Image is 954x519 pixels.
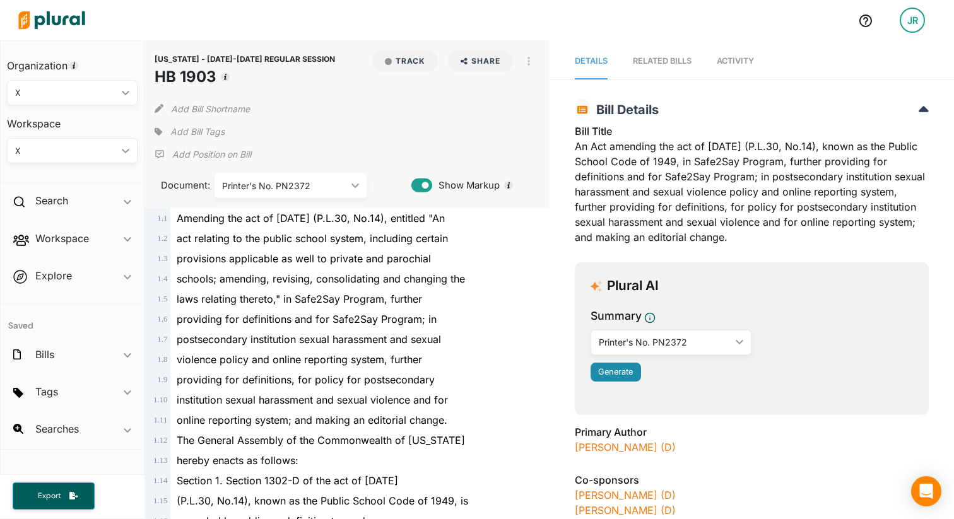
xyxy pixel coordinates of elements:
[599,335,731,349] div: Printer's No. PN2372
[35,347,54,361] h2: Bills
[153,476,167,485] span: 1 . 14
[177,353,422,366] span: violence policy and online reporting system, further
[607,278,659,294] h3: Plural AI
[15,86,117,100] div: X
[575,124,929,252] div: An Act amending the act of [DATE] (P.L.30, No.14), known as the Public School Code of 1949, in Sa...
[153,395,167,404] span: 1 . 10
[177,252,431,265] span: provisions applicable as well to private and parochial
[177,414,447,426] span: online reporting system; and making an editorial change.
[591,308,642,324] h3: Summary
[155,145,251,164] div: Add Position Statement
[155,122,224,141] div: Add tags
[575,124,929,139] h3: Bill Title
[177,293,422,305] span: laws relating thereto," in Safe2Say Program, further
[575,424,929,440] h3: Primary Author
[177,434,465,446] span: The General Assembly of the Commonwealth of [US_STATE]
[177,494,468,507] span: (P.L.30, No.14), known as the Public School Code of 1949, is
[177,454,298,467] span: hereby enacts as follows:
[15,144,117,158] div: X
[35,194,68,207] h2: Search
[717,44,754,79] a: Activity
[157,355,167,364] span: 1 . 8
[157,375,167,384] span: 1 . 9
[911,476,941,506] div: Open Intercom Messenger
[900,8,925,33] div: JR
[177,212,445,225] span: Amending the act of [DATE] (P.L.30, No.14), entitled "An
[633,55,692,67] div: RELATED BILLS
[35,231,89,245] h2: Workspace
[7,105,138,133] h3: Workspace
[13,482,95,510] button: Export
[177,313,437,325] span: providing for definitions and for Safe2Say Program; in
[222,179,346,192] div: Printer's No. PN2372
[153,456,167,465] span: 1 . 13
[890,3,935,38] a: JR
[575,56,608,66] span: Details
[443,50,518,72] button: Share
[590,102,659,117] span: Bill Details
[157,274,167,283] span: 1 . 4
[177,373,435,386] span: providing for definitions, for policy for postsecondary
[157,214,167,223] span: 1 . 1
[7,47,138,75] h3: Organization
[35,269,72,283] h2: Explore
[177,474,398,487] span: Section 1. Section 1302-D of the act of [DATE]
[177,272,465,285] span: schools; amending, revising, consolidating and changing the
[157,254,167,263] span: 1 . 3
[432,178,500,192] span: Show Markup
[35,422,79,436] h2: Searches
[153,416,167,424] span: 1 . 11
[155,54,335,64] span: [US_STATE] - [DATE]-[DATE] REGULAR SESSION
[1,304,144,335] h4: Saved
[177,394,448,406] span: institution sexual harassment and sexual violence and for
[177,232,448,245] span: act relating to the public school system, including certain
[170,125,225,138] span: Add Bill Tags
[35,385,58,399] h2: Tags
[598,367,633,376] span: Generate
[172,148,251,161] p: Add Position on Bill
[155,66,335,88] h1: HB 1903
[177,333,441,346] span: postsecondary institution sexual harassment and sexual
[575,441,676,453] a: [PERSON_NAME] (D)
[372,50,438,72] button: Track
[157,315,167,324] span: 1 . 6
[153,496,167,505] span: 1 . 15
[157,234,167,243] span: 1 . 2
[717,56,754,66] span: Activity
[29,491,69,501] span: Export
[171,98,250,119] button: Add Bill Shortname
[220,71,231,83] div: Tooltip anchor
[155,178,199,192] span: Document:
[591,363,641,382] button: Generate
[575,44,608,79] a: Details
[448,50,513,72] button: Share
[153,436,167,445] span: 1 . 12
[575,472,929,487] h3: Co-sponsors
[633,44,692,79] a: RELATED BILLS
[157,335,167,344] span: 1 . 7
[68,60,79,71] div: Tooltip anchor
[575,504,676,516] a: [PERSON_NAME] (D)
[575,489,676,501] a: [PERSON_NAME] (D)
[157,294,167,303] span: 1 . 5
[503,180,514,191] div: Tooltip anchor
